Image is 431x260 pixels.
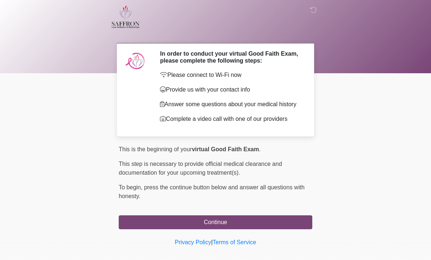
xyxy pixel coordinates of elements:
button: Continue [119,215,312,229]
a: Terms of Service [213,239,256,245]
p: Complete a video call with one of our providers [160,115,301,123]
span: . [259,146,260,152]
a: Privacy Policy [175,239,211,245]
strong: virtual Good Faith Exam [192,146,259,152]
span: This step is necessary to provide official medical clearance and documentation for your upcoming ... [119,161,282,176]
span: To begin, [119,184,144,190]
span: This is the beginning of your [119,146,192,152]
span: press the continue button below and answer all questions with honesty. [119,184,305,199]
h2: In order to conduct your virtual Good Faith Exam, please complete the following steps: [160,50,301,64]
p: Please connect to Wi-Fi now [160,71,301,79]
a: | [211,239,213,245]
img: Saffron Laser Aesthetics and Medical Spa Logo [111,5,140,28]
p: Answer some questions about your medical history [160,100,301,109]
img: Agent Avatar [124,50,146,72]
p: Provide us with your contact info [160,85,301,94]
